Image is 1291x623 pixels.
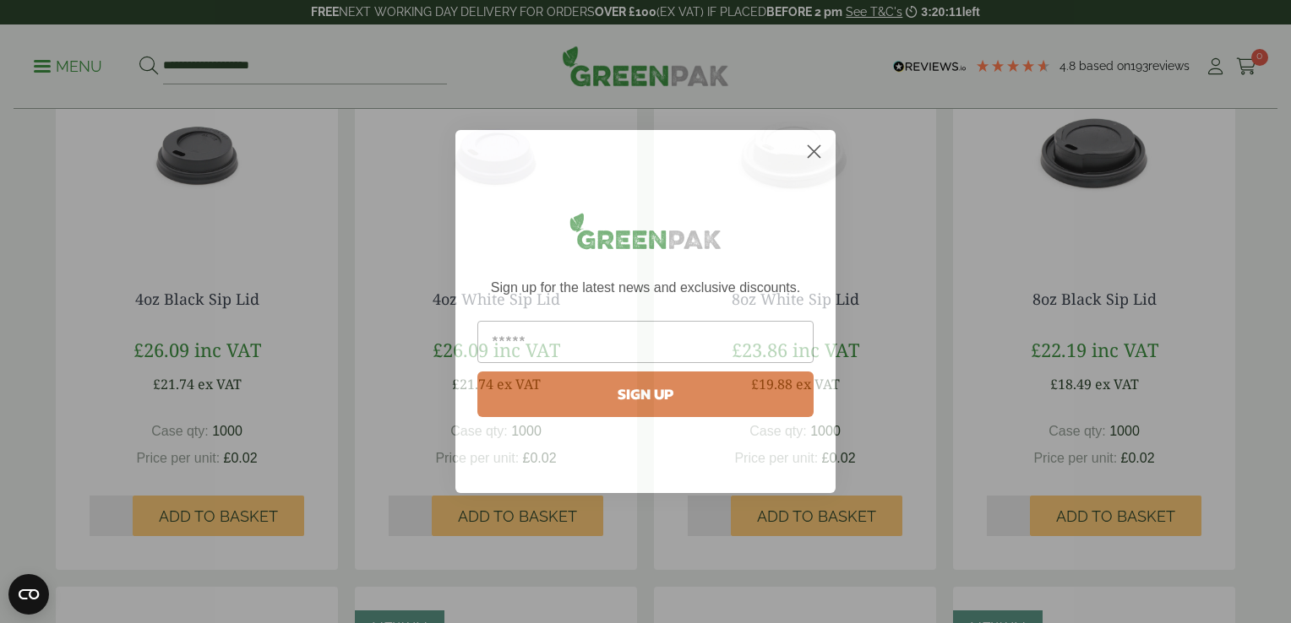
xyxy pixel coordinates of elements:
[477,371,814,417] button: SIGN UP
[8,574,49,615] button: Open CMP widget
[799,137,829,166] button: Close dialog
[491,280,800,295] span: Sign up for the latest news and exclusive discounts.
[477,206,814,263] img: greenpak_logo
[477,321,814,363] input: Email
